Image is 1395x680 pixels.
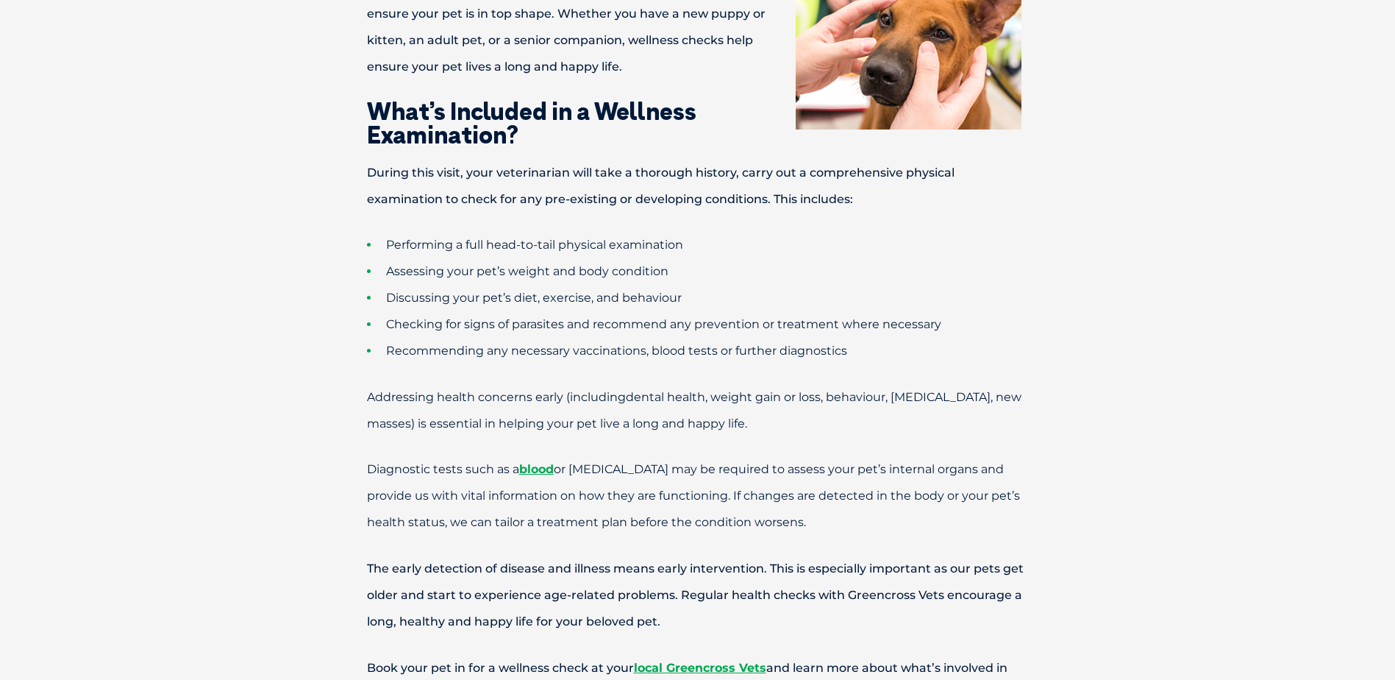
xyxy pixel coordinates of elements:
span: Recommending any necessary vaccinations, blood tests or further diagnostics [386,344,847,358]
span: dental health, weight gain or loss, behaviour, [MEDICAL_DATA], new masses) is essential in helpin... [367,390,1021,431]
p: The early detection of disease and illness means early intervention. This is especially important... [315,556,1080,635]
span: Discussing your pet’s diet, exercise, and behaviour [386,291,682,305]
p: During this visit, your veterinarian will take a thorough history, carry out a comprehensive phys... [315,160,1080,213]
a: blood [519,462,554,476]
span: Assessing your pet’s weight and body condition [386,264,668,278]
span: Performing a full head-to-tail physical examination [386,238,683,252]
h2: What’s Included in a Wellness Examination? [315,99,1080,146]
span: Addressing health concerns early (including [367,390,626,404]
span: Diagnostic tests such as a or [MEDICAL_DATA] may be required to assess your pet’s internal organs... [367,462,1020,529]
a: local Greencross Vets [634,661,766,675]
span: Checking for signs of parasites and recommend any prevention or treatment where necessary [386,317,941,331]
